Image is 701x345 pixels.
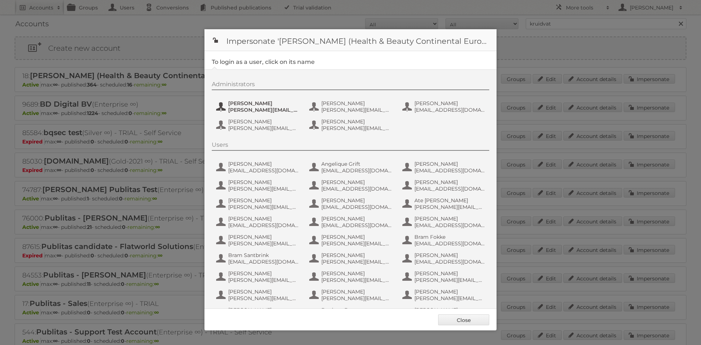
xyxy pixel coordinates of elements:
span: [PERSON_NAME] [228,197,299,204]
span: [PERSON_NAME][EMAIL_ADDRESS][DOMAIN_NAME] [321,107,392,113]
div: Administrators [212,81,489,90]
span: [PERSON_NAME] [228,288,299,295]
span: [PERSON_NAME] [321,100,392,107]
span: [PERSON_NAME][EMAIL_ADDRESS][DOMAIN_NAME] [228,240,299,247]
button: [PERSON_NAME] [PERSON_NAME][EMAIL_ADDRESS][DOMAIN_NAME] [215,196,301,211]
a: Close [438,314,489,325]
button: Bram Santbrink [EMAIL_ADDRESS][DOMAIN_NAME] [215,251,301,266]
span: [PERSON_NAME] [228,118,299,125]
button: [PERSON_NAME] [PERSON_NAME][EMAIL_ADDRESS][DOMAIN_NAME] [402,269,487,284]
span: Bram Santbrink [228,252,299,258]
button: [PERSON_NAME] [EMAIL_ADDRESS][DOMAIN_NAME] [402,99,487,114]
span: [EMAIL_ADDRESS][DOMAIN_NAME] [321,167,392,174]
span: [PERSON_NAME] [321,234,392,240]
span: [EMAIL_ADDRESS][DOMAIN_NAME] [414,107,485,113]
button: [PERSON_NAME] [EMAIL_ADDRESS][DOMAIN_NAME] [309,178,394,193]
span: [PERSON_NAME][EMAIL_ADDRESS][DOMAIN_NAME] [228,185,299,192]
span: [PERSON_NAME] [414,252,485,258]
button: [PERSON_NAME] [EMAIL_ADDRESS][DOMAIN_NAME] [402,215,487,229]
span: [PERSON_NAME] [321,197,392,204]
button: [PERSON_NAME] [PERSON_NAME][EMAIL_ADDRESS][DOMAIN_NAME] [215,269,301,284]
button: [PERSON_NAME] [EMAIL_ADDRESS][DOMAIN_NAME] [309,215,394,229]
legend: To login as a user, click on its name [212,58,315,65]
span: [PERSON_NAME][EMAIL_ADDRESS][DOMAIN_NAME] [228,107,299,113]
button: [PERSON_NAME] [PERSON_NAME][EMAIL_ADDRESS][DOMAIN_NAME] [215,288,301,302]
button: [PERSON_NAME] [PERSON_NAME][EMAIL_ADDRESS][DOMAIN_NAME] [215,233,301,248]
button: Ate [PERSON_NAME] [PERSON_NAME][EMAIL_ADDRESS][DOMAIN_NAME] [402,196,487,211]
h1: Impersonate '[PERSON_NAME] (Health & Beauty Continental Europe) B.V.' [204,29,497,51]
span: Bram Fokke [414,234,485,240]
span: [PERSON_NAME] [414,179,485,185]
span: [PERSON_NAME][EMAIL_ADDRESS][DOMAIN_NAME] [228,204,299,210]
span: [PERSON_NAME] [228,234,299,240]
span: [EMAIL_ADDRESS][DOMAIN_NAME] [228,222,299,229]
button: [PERSON_NAME] [EMAIL_ADDRESS][DOMAIN_NAME] [402,251,487,266]
button: [PERSON_NAME] [PERSON_NAME][EMAIL_ADDRESS][DOMAIN_NAME] [402,306,487,321]
span: [PERSON_NAME] [321,270,392,277]
span: Danique Bats [321,307,392,313]
span: [PERSON_NAME] [321,118,392,125]
span: [PERSON_NAME][EMAIL_ADDRESS][DOMAIN_NAME] [228,277,299,283]
span: [PERSON_NAME] [228,179,299,185]
span: [PERSON_NAME] [321,252,392,258]
button: [PERSON_NAME] [PERSON_NAME][EMAIL_ADDRESS][DOMAIN_NAME] [309,233,394,248]
span: [PERSON_NAME] [414,288,485,295]
span: [PERSON_NAME][EMAIL_ADDRESS][DOMAIN_NAME] [228,295,299,302]
button: [PERSON_NAME] [PERSON_NAME][EMAIL_ADDRESS][DOMAIN_NAME] [215,178,301,193]
span: [PERSON_NAME][EMAIL_ADDRESS][DOMAIN_NAME] [321,258,392,265]
button: [PERSON_NAME] [EMAIL_ADDRESS][DOMAIN_NAME] [402,160,487,175]
span: [PERSON_NAME] [321,179,392,185]
span: [EMAIL_ADDRESS][DOMAIN_NAME] [414,240,485,247]
button: [PERSON_NAME] [EMAIL_ADDRESS][DOMAIN_NAME] [309,196,394,211]
span: [PERSON_NAME] [414,307,485,313]
span: [PERSON_NAME][EMAIL_ADDRESS][DOMAIN_NAME] [321,125,392,131]
span: [PERSON_NAME][EMAIL_ADDRESS][DOMAIN_NAME] [414,295,485,302]
span: [PERSON_NAME] [228,307,299,313]
span: Angelique Grift [321,161,392,167]
button: [PERSON_NAME] [EMAIL_ADDRESS][DOMAIN_NAME] [215,306,301,321]
button: [PERSON_NAME] [PERSON_NAME][EMAIL_ADDRESS][DOMAIN_NAME] [215,99,301,114]
span: [EMAIL_ADDRESS][DOMAIN_NAME] [228,258,299,265]
span: [EMAIL_ADDRESS][DOMAIN_NAME] [414,167,485,174]
button: [PERSON_NAME] [PERSON_NAME][EMAIL_ADDRESS][DOMAIN_NAME] [215,118,301,132]
button: [PERSON_NAME] [EMAIL_ADDRESS][DOMAIN_NAME] [215,160,301,175]
span: [EMAIL_ADDRESS][DOMAIN_NAME] [414,185,485,192]
span: [PERSON_NAME][EMAIL_ADDRESS][DOMAIN_NAME] [414,277,485,283]
span: [PERSON_NAME][EMAIL_ADDRESS][DOMAIN_NAME] [228,125,299,131]
button: [PERSON_NAME] [PERSON_NAME][EMAIL_ADDRESS][DOMAIN_NAME] [309,99,394,114]
span: [PERSON_NAME] [414,270,485,277]
button: Angelique Grift [EMAIL_ADDRESS][DOMAIN_NAME] [309,160,394,175]
button: [PERSON_NAME] [EMAIL_ADDRESS][DOMAIN_NAME] [402,178,487,193]
span: [PERSON_NAME] [228,100,299,107]
button: [PERSON_NAME] [PERSON_NAME][EMAIL_ADDRESS][DOMAIN_NAME] [309,118,394,132]
button: Bram Fokke [EMAIL_ADDRESS][DOMAIN_NAME] [402,233,487,248]
span: [EMAIL_ADDRESS][DOMAIN_NAME] [321,204,392,210]
span: [EMAIL_ADDRESS][DOMAIN_NAME] [321,222,392,229]
button: [PERSON_NAME] [PERSON_NAME][EMAIL_ADDRESS][DOMAIN_NAME] [309,251,394,266]
div: Users [212,141,489,151]
span: [PERSON_NAME] [321,288,392,295]
span: [EMAIL_ADDRESS][DOMAIN_NAME] [321,185,392,192]
span: [EMAIL_ADDRESS][DOMAIN_NAME] [228,167,299,174]
span: [PERSON_NAME] [414,161,485,167]
button: [PERSON_NAME] [PERSON_NAME][EMAIL_ADDRESS][DOMAIN_NAME] [402,288,487,302]
button: [PERSON_NAME] [PERSON_NAME][EMAIL_ADDRESS][DOMAIN_NAME] [309,269,394,284]
span: [PERSON_NAME] [228,161,299,167]
span: [EMAIL_ADDRESS][DOMAIN_NAME] [414,222,485,229]
span: [PERSON_NAME][EMAIL_ADDRESS][DOMAIN_NAME] [321,295,392,302]
span: [PERSON_NAME][EMAIL_ADDRESS][DOMAIN_NAME] [321,277,392,283]
span: [PERSON_NAME] [321,215,392,222]
span: [PERSON_NAME][EMAIL_ADDRESS][DOMAIN_NAME] [414,204,485,210]
span: [PERSON_NAME] [414,215,485,222]
span: [PERSON_NAME] [414,100,485,107]
span: [PERSON_NAME] [228,215,299,222]
button: [PERSON_NAME] [EMAIL_ADDRESS][DOMAIN_NAME] [215,215,301,229]
span: Ate [PERSON_NAME] [414,197,485,204]
button: [PERSON_NAME] [PERSON_NAME][EMAIL_ADDRESS][DOMAIN_NAME] [309,288,394,302]
span: [EMAIL_ADDRESS][DOMAIN_NAME] [414,258,485,265]
span: [PERSON_NAME][EMAIL_ADDRESS][DOMAIN_NAME] [321,240,392,247]
span: [PERSON_NAME] [228,270,299,277]
button: Danique Bats [EMAIL_ADDRESS][DOMAIN_NAME] [309,306,394,321]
